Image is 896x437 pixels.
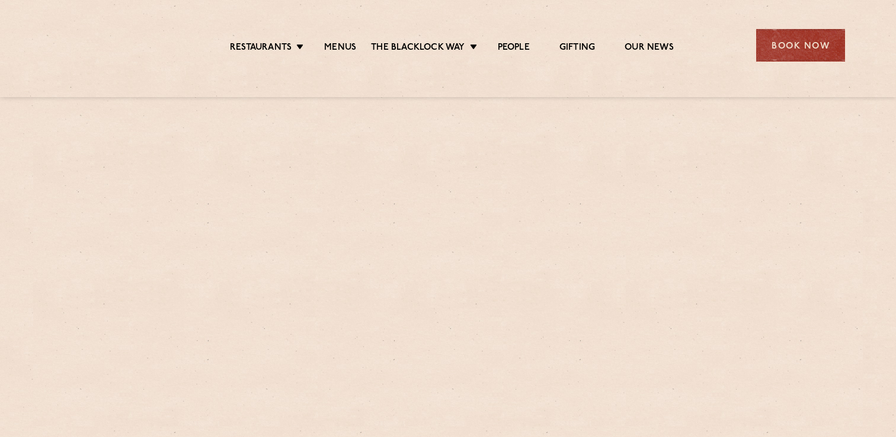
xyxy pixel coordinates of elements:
[559,42,595,55] a: Gifting
[324,42,356,55] a: Menus
[498,42,530,55] a: People
[230,42,292,55] a: Restaurants
[756,29,845,62] div: Book Now
[51,11,153,79] img: svg%3E
[625,42,674,55] a: Our News
[371,42,465,55] a: The Blacklock Way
